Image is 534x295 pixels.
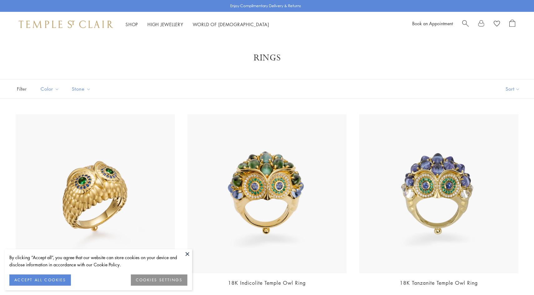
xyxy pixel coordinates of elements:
a: 18K Tanzanite Temple Owl Ring [400,279,478,286]
img: Temple St. Clair [19,21,113,28]
a: Open Shopping Bag [509,20,515,29]
button: Stone [67,82,96,96]
h1: Rings [25,52,509,64]
p: Enjoy Complimentary Delivery & Returns [230,3,301,9]
img: R36865-OWLTGBS [16,114,175,273]
button: Color [36,82,64,96]
a: ShopShop [126,21,138,27]
a: Search [462,20,469,29]
nav: Main navigation [126,21,269,28]
a: High JewelleryHigh Jewellery [147,21,183,27]
img: 18K Tanzanite Temple Owl Ring [359,114,518,273]
span: Stone [69,85,96,93]
div: By clicking “Accept all”, you agree that our website can store cookies on your device and disclos... [9,254,187,268]
button: ACCEPT ALL COOKIES [9,274,71,286]
a: Book an Appointment [412,20,453,26]
img: 18K Indicolite Temple Owl Ring [187,114,347,273]
span: Color [37,85,64,93]
a: World of [DEMOGRAPHIC_DATA]World of [DEMOGRAPHIC_DATA] [193,21,269,27]
button: Show sort by [492,79,534,98]
a: View Wishlist [494,20,500,29]
a: 18K Indicolite Temple Owl Ring [228,279,306,286]
button: COOKIES SETTINGS [131,274,187,286]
